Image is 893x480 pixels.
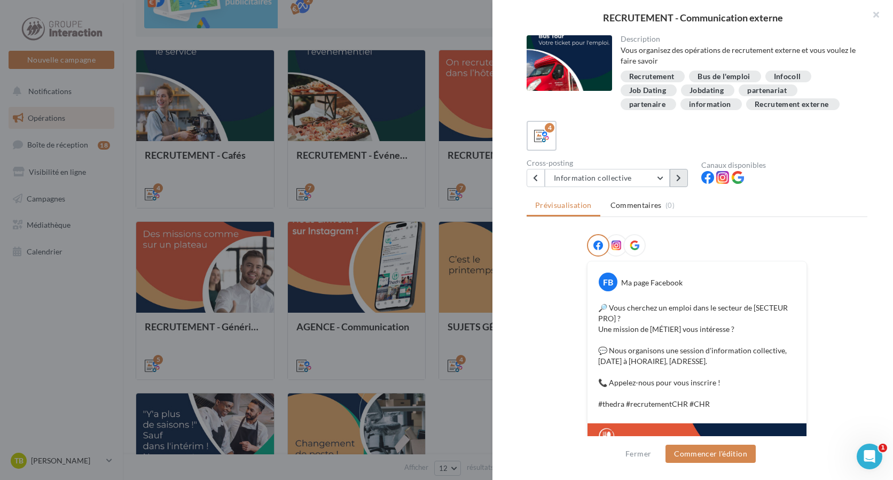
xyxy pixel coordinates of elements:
[629,73,675,81] div: Recrutement
[857,444,882,469] iframe: Intercom live chat
[689,100,731,109] div: information
[701,161,867,169] div: Canaux disponibles
[545,123,554,133] div: 4
[629,87,667,95] div: Job Dating
[665,201,675,210] span: (0)
[665,445,756,463] button: Commencer l'édition
[545,169,670,187] button: Information collective
[510,13,876,22] div: RECRUTEMENT - Communication externe
[610,200,662,211] span: Commentaires
[879,444,887,452] span: 1
[621,447,655,460] button: Fermer
[690,87,724,95] div: Jobdating
[621,45,859,66] div: Vous organisez des opérations de recrutement externe et vous voulez le faire savoir
[599,273,617,291] div: FB
[621,277,683,288] div: Ma page Facebook
[774,73,801,81] div: Infocoll
[598,303,796,409] p: 🔎 Vous cherchez un emploi dans le secteur de [SECTEUR PRO] ? Une mission de [MÉTIER] vous intéres...
[698,73,750,81] div: Bus de l'emploi
[629,100,666,109] div: partenaire
[527,159,693,167] div: Cross-posting
[621,35,859,43] div: Description
[755,100,829,109] div: Recrutement externe
[747,87,787,95] div: partenariat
